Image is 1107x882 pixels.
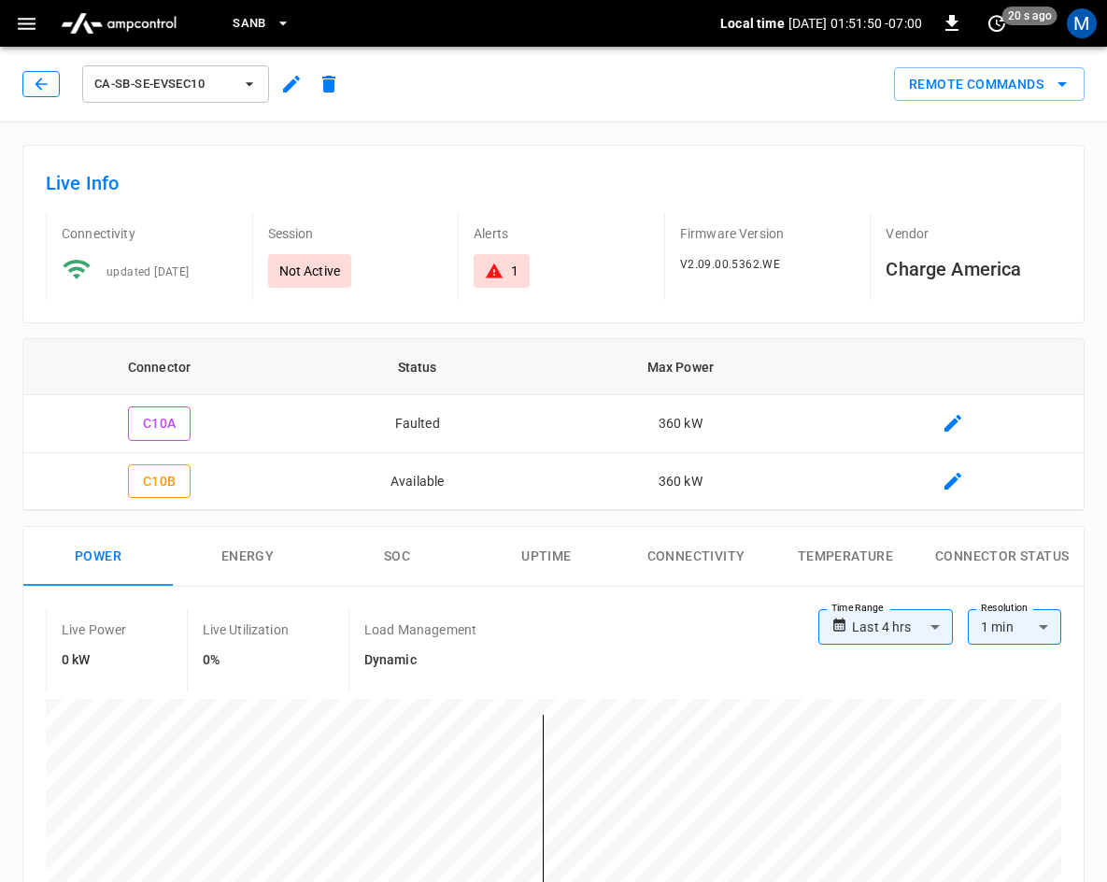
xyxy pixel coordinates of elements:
[46,168,1061,198] h6: Live Info
[53,6,184,41] img: ampcontrol.io logo
[295,339,539,395] th: Status
[203,650,289,671] h6: 0%
[539,339,821,395] th: Max Power
[82,65,269,103] button: ca-sb-se-evseC10
[788,14,922,33] p: [DATE] 01:51:50 -07:00
[295,453,539,511] td: Available
[94,74,233,95] span: ca-sb-se-evseC10
[981,601,1028,616] label: Resolution
[106,265,190,278] span: updated [DATE]
[894,67,1085,102] div: remote commands options
[968,609,1061,645] div: 1 min
[233,13,266,35] span: SanB
[322,527,472,587] button: SOC
[279,262,341,280] p: Not Active
[23,339,1084,510] table: connector table
[472,527,621,587] button: Uptime
[1067,8,1097,38] div: profile-icon
[539,453,821,511] td: 360 kW
[62,650,127,671] h6: 0 kW
[920,527,1084,587] button: Connector Status
[128,464,192,499] button: C10B
[23,339,295,395] th: Connector
[203,620,289,639] p: Live Utilization
[23,527,173,587] button: Power
[886,254,1061,284] h6: Charge America
[539,395,821,453] td: 360 kW
[268,224,444,243] p: Session
[62,224,237,243] p: Connectivity
[62,620,127,639] p: Live Power
[852,609,953,645] div: Last 4 hrs
[621,527,771,587] button: Connectivity
[128,406,192,441] button: C10A
[894,67,1085,102] button: Remote Commands
[364,620,476,639] p: Load Management
[173,527,322,587] button: Energy
[295,395,539,453] td: Faulted
[886,224,1061,243] p: Vendor
[680,258,780,271] span: V2.09.00.5362.WE
[474,224,649,243] p: Alerts
[225,6,298,42] button: SanB
[771,527,920,587] button: Temperature
[831,601,884,616] label: Time Range
[982,8,1012,38] button: set refresh interval
[364,650,476,671] h6: Dynamic
[511,262,518,280] div: 1
[720,14,785,33] p: Local time
[680,224,856,243] p: Firmware Version
[1002,7,1057,25] span: 20 s ago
